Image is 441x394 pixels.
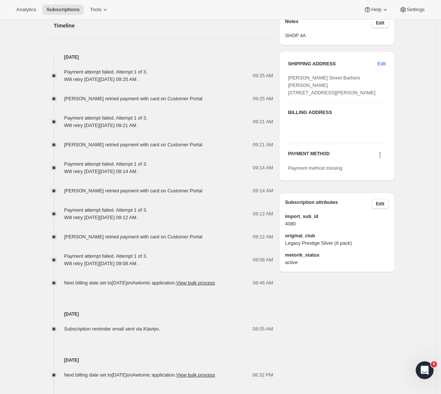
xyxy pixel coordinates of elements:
button: Analytics [12,4,40,15]
button: Edit [373,58,390,70]
h3: PAYMENT METHOD [288,151,330,161]
iframe: Intercom live chat [416,361,434,379]
span: Next billing date set to [DATE] on Awtomic application . [64,372,215,378]
h4: [DATE] [42,356,273,364]
span: [PERSON_NAME] Street Barbers [PERSON_NAME] [STREET_ADDRESS][PERSON_NAME] [288,75,376,95]
span: 09:12 AM [253,210,273,218]
button: Edit [372,18,389,28]
span: 09:08 AM [253,256,273,264]
span: 09:12 AM [253,233,273,241]
div: Payment attempt failed. Attempt 1 of 3. Will retry [DATE][DATE] 09:08 AM . [64,253,147,267]
span: Edit [376,201,385,207]
span: 09:21 AM [253,118,273,126]
h3: Notes [285,18,372,28]
span: metorik_status [285,251,389,259]
h3: Subscription attributes [285,199,372,209]
span: 08:46 AM [253,279,273,287]
div: Payment attempt failed. Attempt 1 of 3. Will retry [DATE][DATE] 09:25 AM . [64,68,147,83]
span: 09:25 AM [253,95,273,102]
button: Help [359,4,393,15]
h3: SHIPPING ADDRESS [288,60,377,68]
span: [PERSON_NAME] retried payment with card on Customer Portal [64,234,202,240]
span: Tools [90,7,101,13]
h2: Timeline [54,22,273,29]
span: 4080 [285,220,389,228]
span: import_sub_id [285,213,389,220]
span: Legacy Prestige Silver (6 pack) [285,240,389,247]
button: Settings [395,4,429,15]
div: Payment attempt failed. Attempt 1 of 3. Will retry [DATE][DATE] 09:12 AM . [64,206,147,221]
span: 09:21 AM [253,141,273,149]
span: Next billing date set to [DATE] on Awtomic application . [64,280,215,286]
span: 08:05 AM [253,325,273,333]
button: View bulk process [176,372,215,378]
h3: BILLING ADDRESS [288,109,386,116]
span: Subscription reminder email sent via Klaviyo. [64,326,160,332]
span: [PERSON_NAME] retried payment with card on Customer Portal [64,188,202,193]
span: active [285,259,389,266]
div: Payment attempt failed. Attempt 1 of 3. Will retry [DATE][DATE] 09:21 AM . [64,114,147,129]
span: Edit [377,60,386,68]
button: Edit [372,199,389,209]
span: Analytics [16,7,36,13]
h4: [DATE] [42,310,273,318]
span: SHOP 4A [285,32,389,39]
span: original_club [285,232,389,240]
button: Tools [85,4,113,15]
span: Payment method missing [288,165,342,171]
span: 09:14 AM [253,164,273,172]
h4: [DATE] [42,53,273,61]
span: 09:14 AM [253,187,273,195]
button: Subscriptions [42,4,84,15]
span: Help [371,7,381,13]
span: 5 [431,361,437,367]
button: View bulk process [176,280,215,286]
span: Settings [407,7,425,13]
span: Edit [376,20,385,26]
span: [PERSON_NAME] retried payment with card on Customer Portal [64,96,202,101]
span: Subscriptions [46,7,80,13]
span: 08:32 PM [253,371,273,379]
span: 09:25 AM [253,72,273,79]
span: [PERSON_NAME] retried payment with card on Customer Portal [64,142,202,147]
div: Payment attempt failed. Attempt 1 of 3. Will retry [DATE][DATE] 09:14 AM . [64,160,147,175]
